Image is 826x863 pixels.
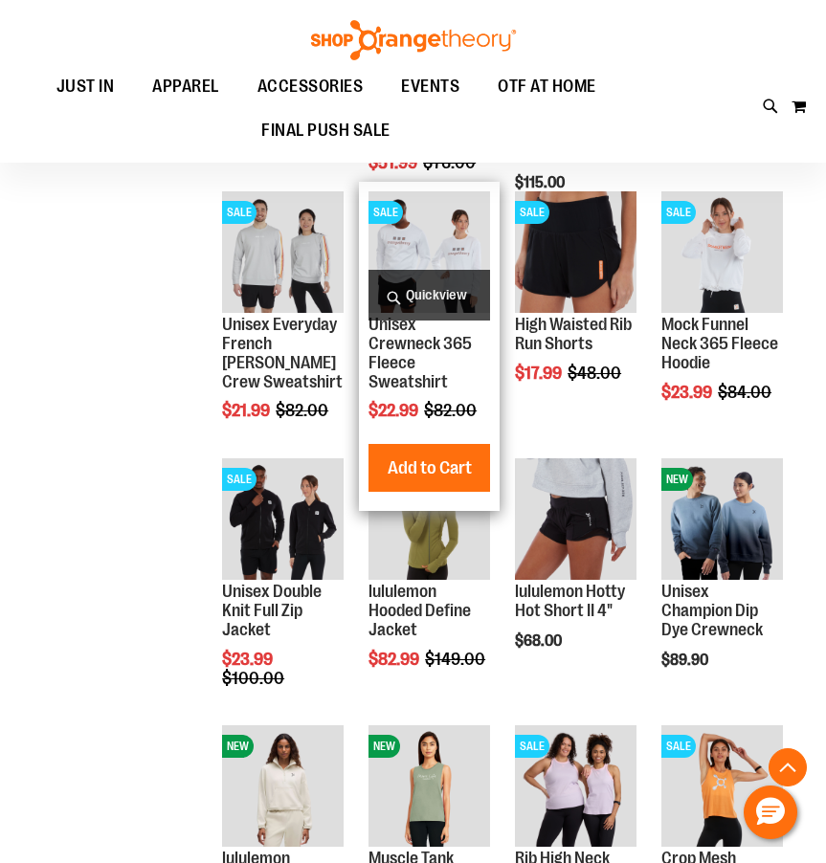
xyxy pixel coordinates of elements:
[661,383,715,402] span: $23.99
[276,401,331,420] span: $82.00
[222,669,287,688] span: $100.00
[368,401,421,420] span: $22.99
[661,191,783,316] a: Product image for Mock Funnel Neck 365 Fleece HoodieSALE
[308,20,519,60] img: Shop Orangetheory
[222,201,257,224] span: SALE
[242,109,410,153] a: FINAL PUSH SALE
[368,270,490,321] a: Quickview
[222,735,254,758] span: NEW
[744,786,797,839] button: Hello, have a question? Let’s chat.
[222,650,276,669] span: $23.99
[661,725,783,847] img: Crop Mesh Muscle Tank primary image
[515,458,636,583] a: Product image for lululemon Hotty Hot Short II 4"
[212,182,353,469] div: product
[368,582,471,639] a: lululemon Hooded Define Jacket
[661,201,696,224] span: SALE
[222,401,273,420] span: $21.99
[222,315,343,390] a: Unisex Everyday French [PERSON_NAME] Crew Sweatshirt
[498,65,596,108] span: OTF AT HOME
[505,182,646,431] div: product
[568,364,624,383] span: $48.00
[401,65,459,108] span: EVENTS
[222,725,344,847] img: lululemon Brushed Softstreme Half Zip
[479,65,615,109] a: OTF AT HOME
[661,468,693,491] span: NEW
[368,458,490,580] img: Product image for lululemon Hooded Define Jacket
[368,315,472,390] a: Unisex Crewneck 365 Fleece Sweatshirt
[368,725,490,847] img: Muscle Tank
[261,109,391,152] span: FINAL PUSH SALE
[652,182,793,450] div: product
[515,458,636,580] img: Product image for lululemon Hotty Hot Short II 4"
[515,725,636,850] a: Rib Tank w/ Contrast Binding primary imageSALE
[424,401,480,420] span: $82.00
[368,201,403,224] span: SALE
[222,191,344,313] img: Product image for Unisex Everyday French Terry Crew Sweatshirt
[359,182,500,511] div: product
[368,725,490,850] a: Muscle TankNEW
[212,449,353,736] div: product
[152,65,219,108] span: APPAREL
[388,457,472,478] span: Add to Cart
[359,449,500,717] div: product
[769,748,807,786] button: Back To Top
[661,191,783,313] img: Product image for Mock Funnel Neck 365 Fleece Hoodie
[238,65,383,109] a: ACCESSORIES
[515,725,636,847] img: Rib Tank w/ Contrast Binding primary image
[324,444,535,492] button: Add to Cart
[368,191,490,316] a: Product image for Unisex Crewneck 365 Fleece SweatshirtSALE
[257,65,364,108] span: ACCESSORIES
[222,725,344,850] a: lululemon Brushed Softstreme Half ZipNEW
[222,468,257,491] span: SALE
[222,458,344,583] a: Product image for Unisex Double Knit Full Zip JacketSALE
[661,652,711,669] span: $89.90
[661,725,783,850] a: Crop Mesh Muscle Tank primary imageSALE
[515,174,568,191] span: $115.00
[661,458,783,580] img: Unisex Champion Dip Dye Crewneck
[661,315,778,372] a: Mock Funnel Neck 365 Fleece Hoodie
[505,449,646,697] div: product
[515,632,565,650] span: $68.00
[423,153,479,172] span: $76.00
[56,65,115,108] span: JUST IN
[515,582,625,620] a: lululemon Hotty Hot Short II 4"
[222,458,344,580] img: Product image for Unisex Double Knit Full Zip Jacket
[515,735,549,758] span: SALE
[368,458,490,583] a: Product image for lululemon Hooded Define JacketSALE
[515,315,632,353] a: High Waisted Rib Run Shorts
[368,153,420,172] span: $51.99
[661,458,783,583] a: Unisex Champion Dip Dye CrewneckNEW
[718,383,774,402] span: $84.00
[515,201,549,224] span: SALE
[222,191,344,316] a: Product image for Unisex Everyday French Terry Crew SweatshirtSALE
[652,449,793,717] div: product
[661,582,763,639] a: Unisex Champion Dip Dye Crewneck
[368,735,400,758] span: NEW
[661,735,696,758] span: SALE
[515,364,565,383] span: $17.99
[133,65,238,108] a: APPAREL
[515,191,636,313] img: High Waisted Rib Run Shorts
[37,65,134,109] a: JUST IN
[382,65,479,109] a: EVENTS
[222,582,322,639] a: Unisex Double Knit Full Zip Jacket
[368,191,490,313] img: Product image for Unisex Crewneck 365 Fleece Sweatshirt
[368,650,422,669] span: $82.99
[515,191,636,316] a: High Waisted Rib Run ShortsSALE
[425,650,488,669] span: $149.00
